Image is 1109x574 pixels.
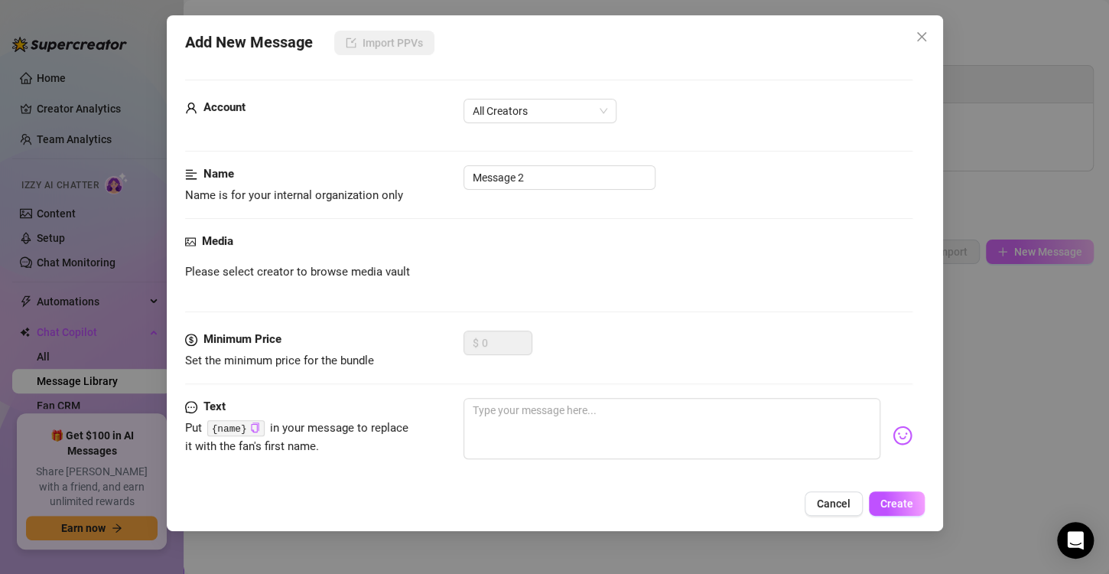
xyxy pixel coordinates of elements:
span: Cancel [817,497,850,510]
strong: Minimum Price [203,332,281,346]
div: Open Intercom Messenger [1057,522,1094,559]
span: copy [249,422,259,432]
span: Name is for your internal organization only [185,188,403,202]
button: Close [909,24,934,49]
span: Put in your message to replace it with the fan's first name. [185,421,408,453]
span: close [915,31,928,43]
button: Import PPVs [334,31,434,55]
button: Click to Copy [249,422,259,434]
span: dollar [185,331,197,349]
code: {name} [207,420,264,436]
span: picture [185,233,196,251]
strong: Text [203,400,226,413]
span: message [185,398,197,416]
span: Add New Message [185,31,313,55]
strong: Account [203,100,246,114]
span: Please select creator to browse media vault [185,263,410,282]
span: Close [909,31,934,43]
button: Create [869,491,925,516]
strong: Media [202,234,233,248]
span: user [185,99,197,117]
span: Set the minimum price for the bundle [185,354,374,367]
span: align-left [185,165,197,184]
span: All Creators [473,99,607,122]
span: Create [880,497,913,510]
button: Cancel [805,491,863,516]
img: svg%3e [893,426,912,445]
input: Enter a name [463,165,655,190]
strong: Name [203,167,234,181]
